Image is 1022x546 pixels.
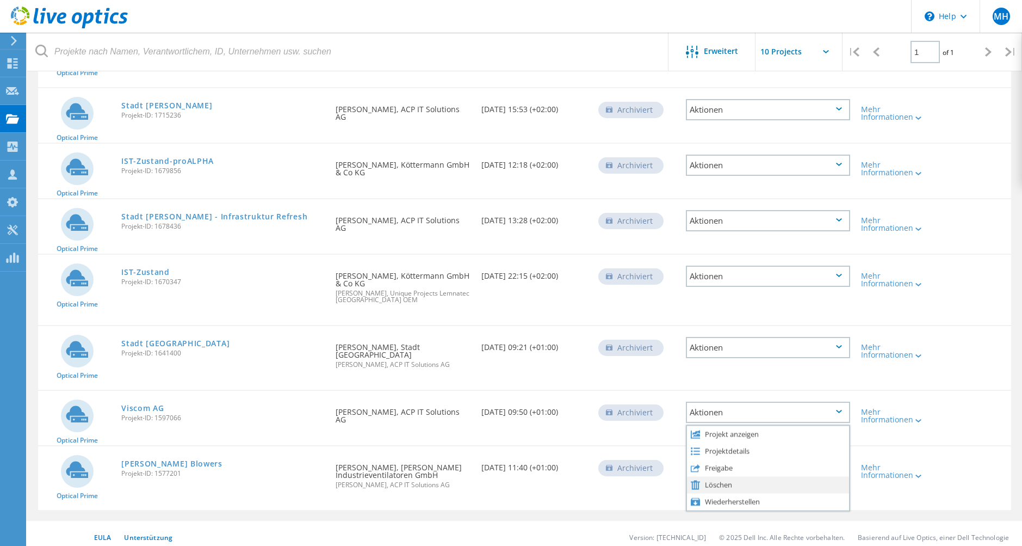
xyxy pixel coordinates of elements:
[330,391,476,434] div: [PERSON_NAME], ACP IT Solutions AG
[121,415,325,421] span: Projekt-ID: 1597066
[861,106,928,121] div: Mehr Informationen
[330,255,476,314] div: [PERSON_NAME], Köttermann GmbH & Co KG
[687,459,849,476] div: Freigabe
[858,533,1009,542] li: Basierend auf Live Optics, einer Dell Technologie
[476,88,593,124] div: [DATE] 15:53 (+02:00)
[686,99,850,120] div: Aktionen
[336,361,470,368] span: [PERSON_NAME], ACP IT Solutions AG
[121,279,325,285] span: Projekt-ID: 1670347
[598,268,664,285] div: Archiviert
[686,337,850,358] div: Aktionen
[598,213,664,229] div: Archiviert
[598,102,664,118] div: Archiviert
[476,199,593,235] div: [DATE] 13:28 (+02:00)
[57,70,98,76] span: Optical Prime
[687,493,849,510] div: Wiederherstellen
[861,408,928,424] div: Mehr Informationen
[476,144,593,180] div: [DATE] 12:18 (+02:00)
[57,493,98,499] span: Optical Prime
[861,343,928,359] div: Mehr Informationen
[11,23,128,30] a: Live Optics Dashboard
[121,268,170,276] a: IST-Zustand
[57,437,98,444] span: Optical Prime
[861,272,928,287] div: Mehr Informationen
[57,134,98,141] span: Optical Prime
[57,301,98,308] span: Optical Prime
[336,482,470,488] span: [PERSON_NAME], ACP IT Solutions AG
[843,33,865,71] div: |
[124,533,172,542] a: Unterstützung
[336,290,470,303] span: [PERSON_NAME], Unique Projects Lemnatec [GEOGRAPHIC_DATA] OEM
[686,402,850,423] div: Aktionen
[121,350,325,357] span: Projekt-ID: 1641400
[330,199,476,243] div: [PERSON_NAME], ACP IT Solutions AG
[943,48,954,57] span: of 1
[476,391,593,427] div: [DATE] 09:50 (+01:00)
[687,426,849,443] div: Projekt anzeigen
[687,476,849,493] div: Löschen
[686,266,850,287] div: Aktionen
[598,460,664,476] div: Archiviert
[476,446,593,482] div: [DATE] 11:40 (+01:00)
[861,464,928,479] div: Mehr Informationen
[121,112,325,119] span: Projekt-ID: 1715236
[330,144,476,187] div: [PERSON_NAME], Köttermann GmbH & Co KG
[27,33,669,71] input: Projekte nach Namen, Verantwortlichem, ID, Unternehmen usw. suchen
[57,372,98,379] span: Optical Prime
[121,157,214,165] a: IST-Zustand-proALPHA
[598,404,664,421] div: Archiviert
[629,533,706,542] li: Version: [TECHNICAL_ID]
[476,255,593,291] div: [DATE] 22:15 (+02:00)
[330,88,476,132] div: [PERSON_NAME], ACP IT Solutions AG
[57,190,98,197] span: Optical Prime
[94,533,111,542] a: EULA
[687,443,849,459] div: Projektdetails
[925,11,934,21] svg: \n
[994,12,1008,21] span: MH
[719,533,845,542] li: © 2025 Dell Inc. Alle Rechte vorbehalten.
[476,326,593,362] div: [DATE] 09:21 (+01:00)
[330,446,476,499] div: [PERSON_NAME], [PERSON_NAME] Industrieventilatoren GmbH
[861,161,928,176] div: Mehr Informationen
[121,460,222,468] a: [PERSON_NAME] Blowers
[1000,33,1022,71] div: |
[121,213,307,220] a: Stadt [PERSON_NAME] - Infrastruktur Refresh
[121,404,164,412] a: Viscom AG
[121,168,325,174] span: Projekt-ID: 1679856
[686,210,850,231] div: Aktionen
[121,340,230,347] a: Stadt [GEOGRAPHIC_DATA]
[704,47,738,55] span: Erweitert
[330,326,476,379] div: [PERSON_NAME], Stadt [GEOGRAPHIC_DATA]
[686,155,850,176] div: Aktionen
[598,157,664,174] div: Archiviert
[861,217,928,232] div: Mehr Informationen
[121,102,212,109] a: Stadt [PERSON_NAME]
[121,470,325,477] span: Projekt-ID: 1577201
[598,340,664,356] div: Archiviert
[57,246,98,252] span: Optical Prime
[121,223,325,230] span: Projekt-ID: 1678436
